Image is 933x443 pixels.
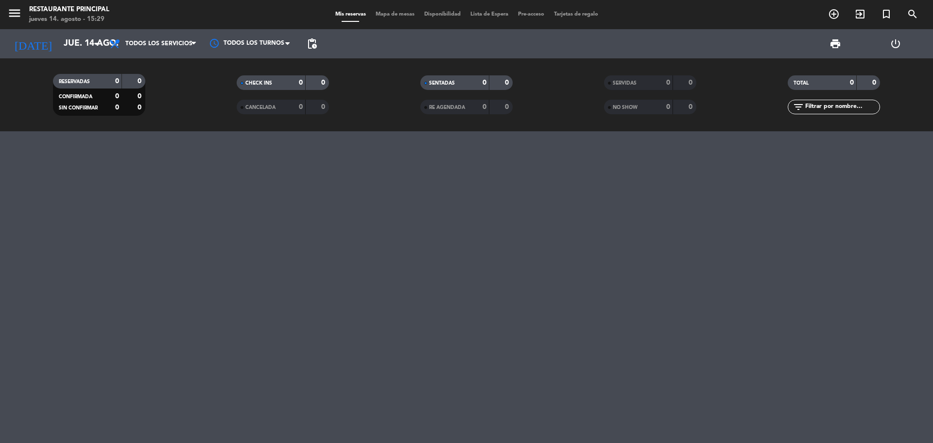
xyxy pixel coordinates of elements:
[828,8,840,20] i: add_circle_outline
[419,12,466,17] span: Disponibilidad
[115,104,119,111] strong: 0
[59,94,92,99] span: CONFIRMADA
[689,79,694,86] strong: 0
[549,12,603,17] span: Tarjetas de regalo
[505,104,511,110] strong: 0
[466,12,513,17] span: Lista de Espera
[850,79,854,86] strong: 0
[321,104,327,110] strong: 0
[7,33,59,54] i: [DATE]
[794,81,809,86] span: TOTAL
[7,6,22,20] i: menu
[371,12,419,17] span: Mapa de mesas
[513,12,549,17] span: Pre-acceso
[689,104,694,110] strong: 0
[890,38,901,50] i: power_settings_new
[125,40,192,47] span: Todos los servicios
[881,8,892,20] i: turned_in_not
[483,104,486,110] strong: 0
[7,6,22,24] button: menu
[115,93,119,100] strong: 0
[666,79,670,86] strong: 0
[865,29,926,58] div: LOG OUT
[793,101,804,113] i: filter_list
[804,102,880,112] input: Filtrar por nombre...
[138,104,143,111] strong: 0
[613,81,637,86] span: SERVIDAS
[505,79,511,86] strong: 0
[245,81,272,86] span: CHECK INS
[29,15,109,24] div: jueves 14. agosto - 15:29
[330,12,371,17] span: Mis reservas
[829,38,841,50] span: print
[245,105,276,110] span: CANCELADA
[666,104,670,110] strong: 0
[90,38,102,50] i: arrow_drop_down
[138,78,143,85] strong: 0
[299,79,303,86] strong: 0
[59,79,90,84] span: RESERVADAS
[115,78,119,85] strong: 0
[483,79,486,86] strong: 0
[138,93,143,100] strong: 0
[299,104,303,110] strong: 0
[872,79,878,86] strong: 0
[907,8,918,20] i: search
[854,8,866,20] i: exit_to_app
[613,105,638,110] span: NO SHOW
[306,38,318,50] span: pending_actions
[429,81,455,86] span: SENTADAS
[59,106,98,110] span: SIN CONFIRMAR
[29,5,109,15] div: Restaurante Principal
[321,79,327,86] strong: 0
[429,105,465,110] span: RE AGENDADA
